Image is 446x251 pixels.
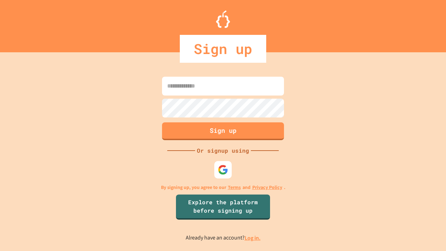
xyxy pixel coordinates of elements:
[161,184,285,191] p: By signing up, you agree to our and .
[245,234,261,242] a: Log in.
[252,184,282,191] a: Privacy Policy
[162,122,284,140] button: Sign up
[176,195,270,220] a: Explore the platform before signing up
[195,146,251,155] div: Or signup using
[216,10,230,28] img: Logo.svg
[218,165,228,175] img: google-icon.svg
[180,35,266,63] div: Sign up
[186,234,261,242] p: Already have an account?
[228,184,241,191] a: Terms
